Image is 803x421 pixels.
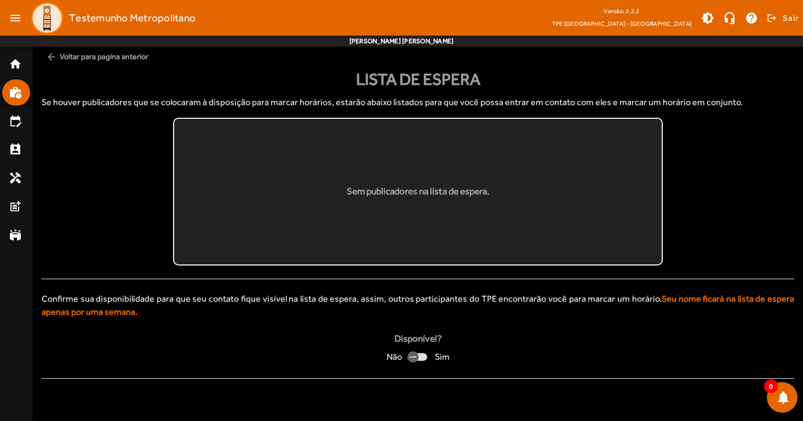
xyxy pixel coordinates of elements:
mat-icon: work_history [9,86,22,99]
span: Sim [435,350,450,364]
div: Lista de espera [42,67,794,91]
mat-icon: post_add [9,200,22,213]
div: Versão: 2.2.2 [552,4,691,18]
span: Voltar para pagina anterior [42,47,794,67]
mat-icon: stadium [9,228,22,241]
div: Sem publicadores na lista de espera. [347,184,489,199]
mat-icon: menu [4,7,26,29]
mat-icon: perm_contact_calendar [9,143,22,156]
span: 0 [764,379,778,393]
p: Se houver publicadores que se colocaram à disposição para marcar horários, estarão abaixo listado... [42,96,794,109]
mat-icon: arrow_back [46,51,57,62]
strong: Disponível? [394,332,442,346]
span: Não [387,350,402,364]
span: TPE [GEOGRAPHIC_DATA] - [GEOGRAPHIC_DATA] [552,18,691,29]
span: Testemunho Metropolitano [69,9,196,27]
span: Sair [783,9,799,27]
a: Testemunho Metropolitano [26,2,196,34]
button: Sair [765,10,799,26]
div: Confirme sua disponibilidade para que seu contato fique visível na lista de espera, assim, outros... [42,292,794,319]
img: Logo TPE [31,2,64,34]
mat-icon: handyman [9,171,22,184]
mat-icon: home [9,57,22,71]
mat-icon: edit_calendar [9,114,22,128]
